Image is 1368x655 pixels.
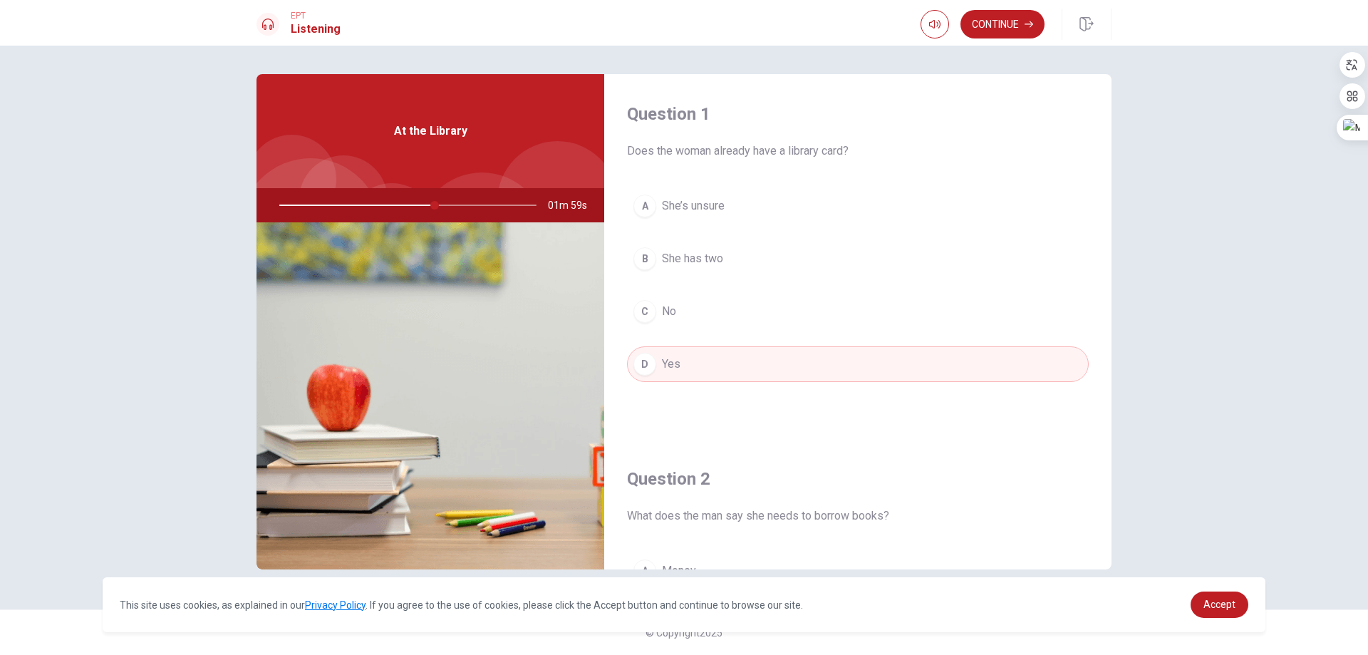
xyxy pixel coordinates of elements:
span: 01m 59s [548,188,598,222]
h4: Question 1 [627,103,1089,125]
span: © Copyright 2025 [646,627,722,639]
button: AMoney [627,553,1089,589]
a: Privacy Policy [305,599,366,611]
span: This site uses cookies, as explained in our . If you agree to the use of cookies, please click th... [120,599,803,611]
h1: Listening [291,21,341,38]
div: C [633,300,656,323]
div: cookieconsent [103,577,1265,632]
span: She has two [662,250,723,267]
div: A [633,195,656,217]
a: dismiss cookie message [1191,592,1248,618]
img: At the Library [256,222,604,569]
span: EPT [291,11,341,21]
button: BShe has two [627,241,1089,277]
button: AShe’s unsure [627,188,1089,224]
button: CNo [627,294,1089,329]
span: Accept [1203,599,1235,610]
span: What does the man say she needs to borrow books? [627,507,1089,525]
div: A [633,559,656,582]
span: Yes [662,356,680,373]
button: DYes [627,346,1089,382]
span: Does the woman already have a library card? [627,143,1089,160]
span: No [662,303,676,320]
span: At the Library [394,123,467,140]
h4: Question 2 [627,468,1089,490]
div: D [633,353,656,376]
span: She’s unsure [662,197,725,215]
div: B [633,247,656,270]
span: Money [662,562,696,579]
button: Continue [960,10,1045,38]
